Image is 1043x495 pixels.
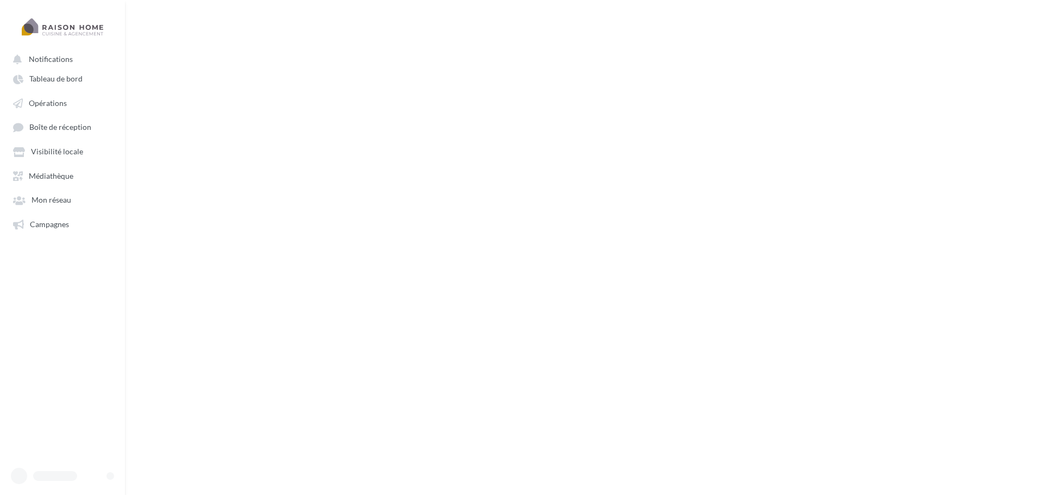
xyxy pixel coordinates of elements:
span: Notifications [29,54,73,64]
a: Boîte de réception [7,117,118,137]
a: Visibilité locale [7,141,118,161]
a: Opérations [7,93,118,112]
span: Visibilité locale [31,147,83,156]
a: Médiathèque [7,166,118,185]
span: Opérations [29,98,67,108]
span: Mon réseau [32,196,71,205]
span: Campagnes [30,220,69,229]
span: Boîte de réception [29,123,91,132]
span: Médiathèque [29,171,73,180]
a: Mon réseau [7,190,118,209]
span: Tableau de bord [29,74,83,84]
